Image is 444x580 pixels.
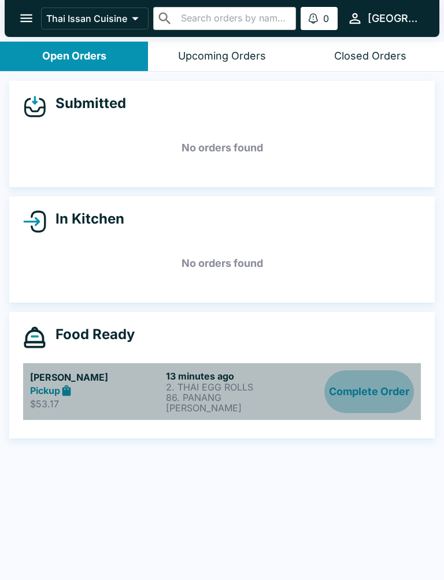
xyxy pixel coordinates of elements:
[30,370,161,384] h5: [PERSON_NAME]
[30,385,60,396] strong: Pickup
[166,382,297,392] p: 2. THAI EGG ROLLS
[46,95,126,112] h4: Submitted
[178,50,266,63] div: Upcoming Orders
[23,363,421,420] a: [PERSON_NAME]Pickup$53.1713 minutes ago2. THAI EGG ROLLS86. PANANG [PERSON_NAME]Complete Order
[42,50,106,63] div: Open Orders
[166,392,297,413] p: 86. PANANG [PERSON_NAME]
[334,50,406,63] div: Closed Orders
[46,13,127,24] p: Thai Issan Cuisine
[23,127,421,169] h5: No orders found
[342,6,425,31] button: [GEOGRAPHIC_DATA]
[23,243,421,284] h5: No orders found
[41,8,149,29] button: Thai Issan Cuisine
[46,326,135,343] h4: Food Ready
[368,12,421,25] div: [GEOGRAPHIC_DATA]
[324,370,414,413] button: Complete Order
[12,3,41,33] button: open drawer
[30,398,161,410] p: $53.17
[166,370,297,382] h6: 13 minutes ago
[46,210,124,228] h4: In Kitchen
[323,13,329,24] p: 0
[177,10,291,27] input: Search orders by name or phone number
